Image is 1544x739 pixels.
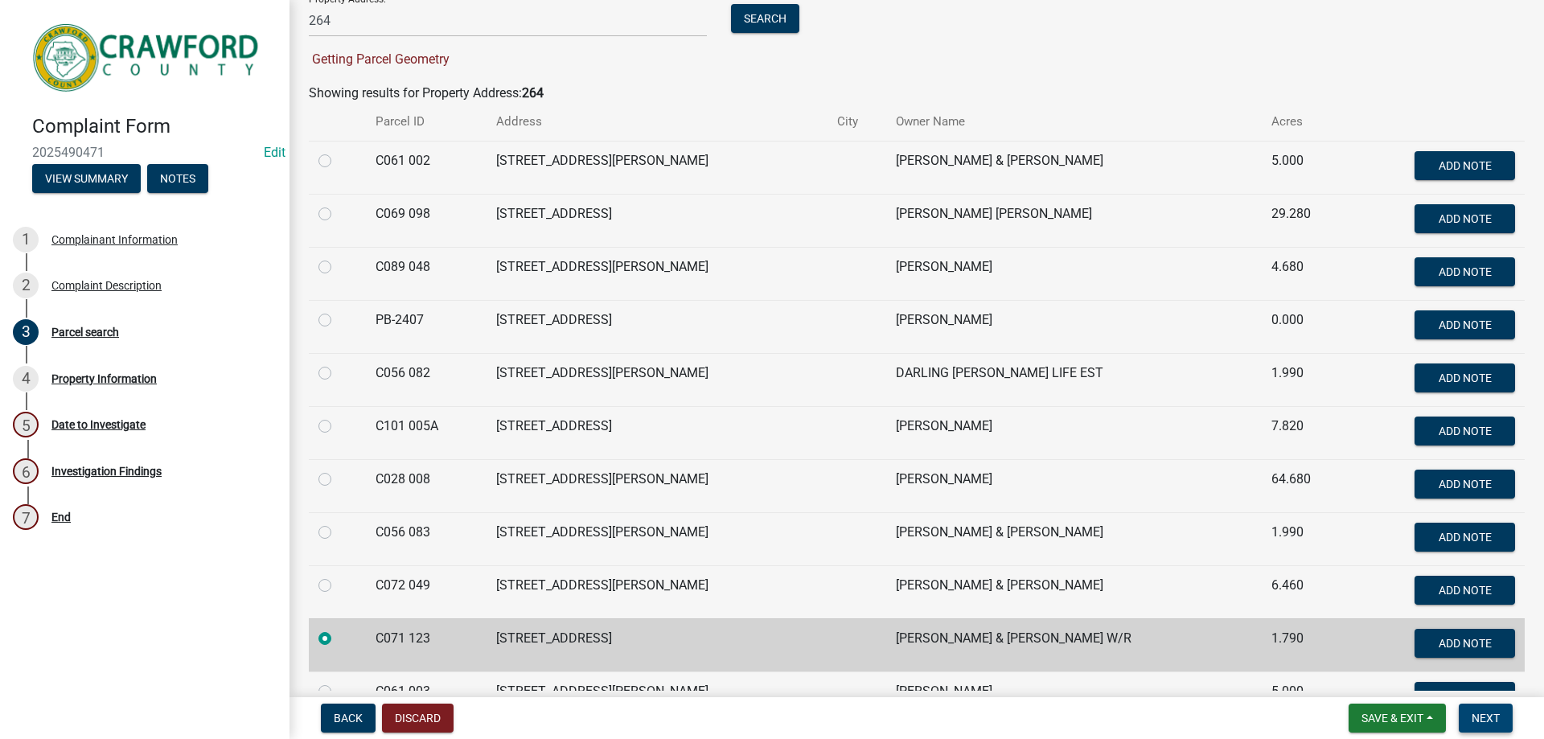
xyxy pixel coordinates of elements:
[886,512,1262,565] td: [PERSON_NAME] & [PERSON_NAME]
[321,704,376,733] button: Back
[487,247,827,300] td: [STREET_ADDRESS][PERSON_NAME]
[1262,459,1348,512] td: 64.680
[487,300,827,353] td: [STREET_ADDRESS]
[1262,565,1348,618] td: 6.460
[366,247,487,300] td: C089 048
[32,115,277,138] h4: Complaint Form
[886,141,1262,194] td: [PERSON_NAME] & [PERSON_NAME]
[366,512,487,565] td: C056 083
[366,300,487,353] td: PB-2407
[366,141,487,194] td: C061 002
[1438,371,1491,384] span: Add Note
[13,273,39,298] div: 2
[309,84,1525,103] div: Showing results for Property Address:
[1415,523,1515,552] button: Add Note
[1262,194,1348,247] td: 29.280
[487,512,827,565] td: [STREET_ADDRESS][PERSON_NAME]
[1262,512,1348,565] td: 1.990
[886,618,1262,671] td: [PERSON_NAME] & [PERSON_NAME] W/R
[13,504,39,530] div: 7
[1459,704,1513,733] button: Next
[886,103,1262,141] th: Owner Name
[1438,477,1491,490] span: Add Note
[1438,265,1491,277] span: Add Note
[51,326,119,338] div: Parcel search
[147,164,208,193] button: Notes
[1438,689,1491,702] span: Add Note
[264,145,285,160] wm-modal-confirm: Edit Application Number
[886,671,1262,725] td: [PERSON_NAME]
[13,227,39,252] div: 1
[731,4,799,33] button: Search
[32,17,264,98] img: Crawford County, Georgia
[1361,712,1423,725] span: Save & Exit
[366,406,487,459] td: C101 005A
[1472,712,1500,725] span: Next
[366,194,487,247] td: C069 098
[1262,103,1348,141] th: Acres
[487,565,827,618] td: [STREET_ADDRESS][PERSON_NAME]
[487,194,827,247] td: [STREET_ADDRESS]
[264,145,285,160] a: Edit
[1438,636,1491,649] span: Add Note
[366,565,487,618] td: C072 049
[13,412,39,437] div: 5
[1262,300,1348,353] td: 0.000
[886,353,1262,406] td: DARLING [PERSON_NAME] LIFE EST
[1438,211,1491,224] span: Add Note
[309,51,450,67] span: Getting Parcel Geometry
[1415,151,1515,180] button: Add Note
[51,511,71,523] div: End
[487,353,827,406] td: [STREET_ADDRESS][PERSON_NAME]
[366,618,487,671] td: C071 123
[1415,204,1515,233] button: Add Note
[366,353,487,406] td: C056 082
[1438,318,1491,330] span: Add Note
[13,458,39,484] div: 6
[51,280,162,291] div: Complaint Description
[366,459,487,512] td: C028 008
[1415,470,1515,499] button: Add Note
[1415,682,1515,711] button: Add Note
[487,459,827,512] td: [STREET_ADDRESS][PERSON_NAME]
[1415,417,1515,445] button: Add Note
[1415,257,1515,286] button: Add Note
[886,247,1262,300] td: [PERSON_NAME]
[487,618,827,671] td: [STREET_ADDRESS]
[51,373,157,384] div: Property Information
[1262,406,1348,459] td: 7.820
[1262,141,1348,194] td: 5.000
[827,103,887,141] th: City
[1438,583,1491,596] span: Add Note
[147,173,208,186] wm-modal-confirm: Notes
[1438,424,1491,437] span: Add Note
[1438,530,1491,543] span: Add Note
[1415,576,1515,605] button: Add Note
[886,300,1262,353] td: [PERSON_NAME]
[1262,247,1348,300] td: 4.680
[1415,363,1515,392] button: Add Note
[334,712,363,725] span: Back
[886,459,1262,512] td: [PERSON_NAME]
[382,704,454,733] button: Discard
[51,419,146,430] div: Date to Investigate
[1262,671,1348,725] td: 5.000
[13,366,39,392] div: 4
[366,671,487,725] td: C061 003
[366,103,487,141] th: Parcel ID
[1349,704,1446,733] button: Save & Exit
[32,173,141,186] wm-modal-confirm: Summary
[1415,629,1515,658] button: Add Note
[32,164,141,193] button: View Summary
[487,141,827,194] td: [STREET_ADDRESS][PERSON_NAME]
[487,671,827,725] td: [STREET_ADDRESS][PERSON_NAME]
[487,103,827,141] th: Address
[51,234,178,245] div: Complainant Information
[51,466,162,477] div: Investigation Findings
[886,406,1262,459] td: [PERSON_NAME]
[1262,618,1348,671] td: 1.790
[886,565,1262,618] td: [PERSON_NAME] & [PERSON_NAME]
[886,194,1262,247] td: [PERSON_NAME] [PERSON_NAME]
[32,145,257,160] span: 2025490471
[1438,158,1491,171] span: Add Note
